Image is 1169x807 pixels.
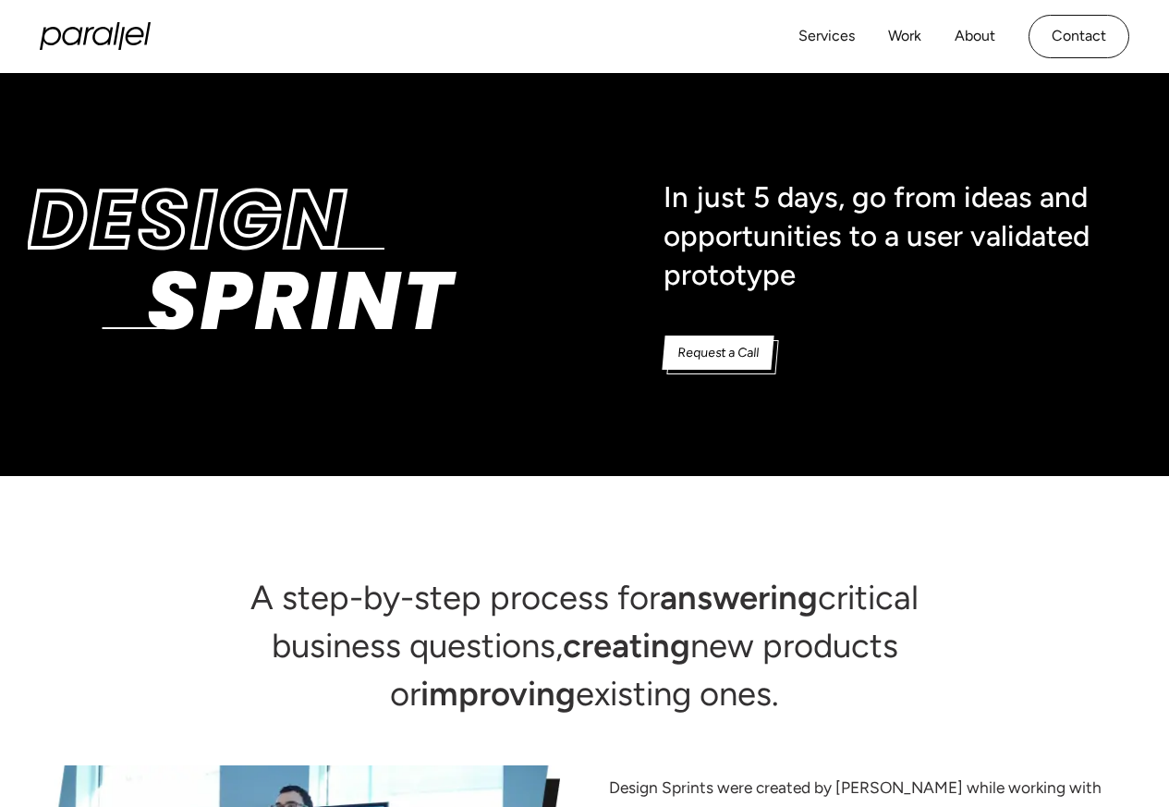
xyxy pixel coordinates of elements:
h1: In just 5 days, go from ideas and opportunities to a user validated prototype [664,178,1141,294]
span: creating [563,625,690,666]
a: Work [888,23,921,50]
a: Contact [1029,15,1129,58]
img: design logo [28,178,389,260]
a: Services [798,23,855,50]
h2: A step-by-step process for critical business questions, new products or existing ones. [201,573,968,718]
a: home [40,22,151,50]
span: answering [660,577,818,617]
a: Request a Call [662,336,773,370]
span: improving [420,673,576,714]
img: spriint logo [102,260,464,341]
a: About [955,23,995,50]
